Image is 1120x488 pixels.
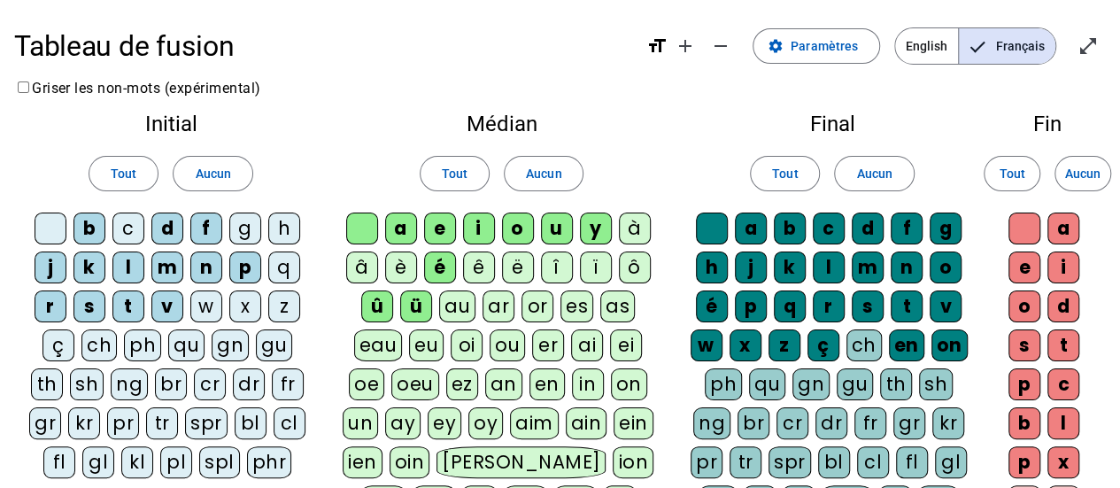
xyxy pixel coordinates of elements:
[89,156,158,191] button: Tout
[774,290,806,322] div: q
[1003,113,1092,135] h2: Fin
[894,27,1056,65] mat-button-toggle-group: Language selection
[791,35,858,57] span: Paramètres
[521,290,553,322] div: or
[774,213,806,244] div: b
[268,290,300,322] div: z
[541,213,573,244] div: u
[463,252,495,283] div: ê
[1047,290,1079,322] div: d
[792,368,830,400] div: gn
[190,252,222,283] div: n
[342,113,661,135] h2: Médian
[526,163,561,184] span: Aucun
[1047,252,1079,283] div: i
[112,252,144,283] div: l
[857,446,889,478] div: cl
[619,252,651,283] div: ô
[675,35,696,57] mat-icon: add
[696,290,728,322] div: é
[580,252,612,283] div: ï
[502,213,534,244] div: o
[256,329,292,361] div: gu
[1047,368,1079,400] div: c
[813,290,845,322] div: r
[572,368,604,400] div: in
[1047,213,1079,244] div: a
[691,329,722,361] div: w
[735,252,767,283] div: j
[895,28,958,64] span: English
[1008,329,1040,361] div: s
[70,368,104,400] div: sh
[693,407,730,439] div: ng
[502,252,534,283] div: ë
[343,446,382,478] div: ien
[190,290,222,322] div: w
[1054,156,1111,191] button: Aucun
[959,28,1055,64] span: Français
[532,329,564,361] div: er
[151,252,183,283] div: m
[769,329,800,361] div: z
[420,156,490,191] button: Tout
[490,329,525,361] div: ou
[173,156,252,191] button: Aucun
[385,213,417,244] div: a
[896,446,928,478] div: fl
[571,329,603,361] div: ai
[852,252,884,283] div: m
[436,446,606,478] div: [PERSON_NAME]
[1047,407,1079,439] div: l
[837,368,873,400] div: gu
[35,252,66,283] div: j
[611,368,647,400] div: on
[930,252,962,283] div: o
[82,446,114,478] div: gl
[735,213,767,244] div: a
[834,156,914,191] button: Aucun
[690,113,975,135] h2: Final
[619,213,651,244] div: à
[776,407,808,439] div: cr
[354,329,403,361] div: eau
[385,252,417,283] div: è
[124,329,161,361] div: ph
[504,156,583,191] button: Aucun
[43,446,75,478] div: fl
[112,213,144,244] div: c
[199,446,240,478] div: spl
[613,446,653,478] div: ion
[446,368,478,400] div: ez
[272,368,304,400] div: fr
[31,368,63,400] div: th
[1008,407,1040,439] div: b
[852,213,884,244] div: d
[614,407,653,439] div: ein
[815,407,847,439] div: dr
[121,446,153,478] div: kl
[442,163,467,184] span: Tout
[1065,163,1101,184] span: Aucun
[735,290,767,322] div: p
[730,446,761,478] div: tr
[705,368,742,400] div: ph
[818,446,850,478] div: bl
[891,213,923,244] div: f
[691,446,722,478] div: pr
[151,290,183,322] div: v
[813,213,845,244] div: c
[1070,28,1106,64] button: Entrer en plein écran
[600,290,635,322] div: as
[738,407,769,439] div: br
[235,407,266,439] div: bl
[891,252,923,283] div: n
[42,329,74,361] div: ç
[195,163,230,184] span: Aucun
[111,163,136,184] span: Tout
[155,368,187,400] div: br
[14,18,632,74] h1: Tableau de fusion
[390,446,430,478] div: oin
[919,368,953,400] div: sh
[229,290,261,322] div: x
